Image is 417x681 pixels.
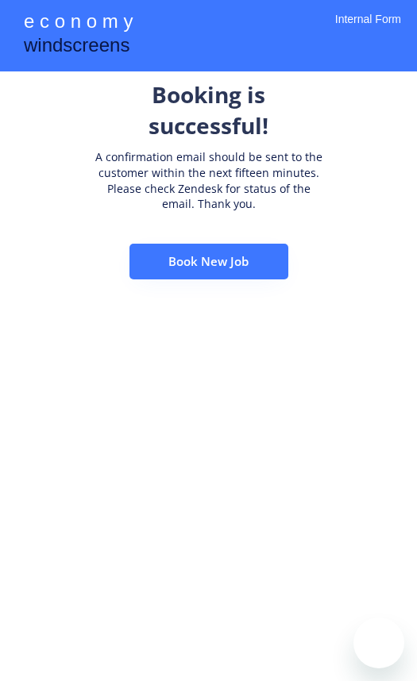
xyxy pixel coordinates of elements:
[90,149,328,211] div: A confirmation email should be sent to the customer within the next fifteen minutes. Please check...
[24,32,129,63] div: windscreens
[24,8,133,38] div: e c o n o m y
[335,12,401,48] div: Internal Form
[90,79,328,141] div: Booking is successful!
[353,618,404,668] iframe: Button to launch messaging window
[129,244,288,279] button: Book New Job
